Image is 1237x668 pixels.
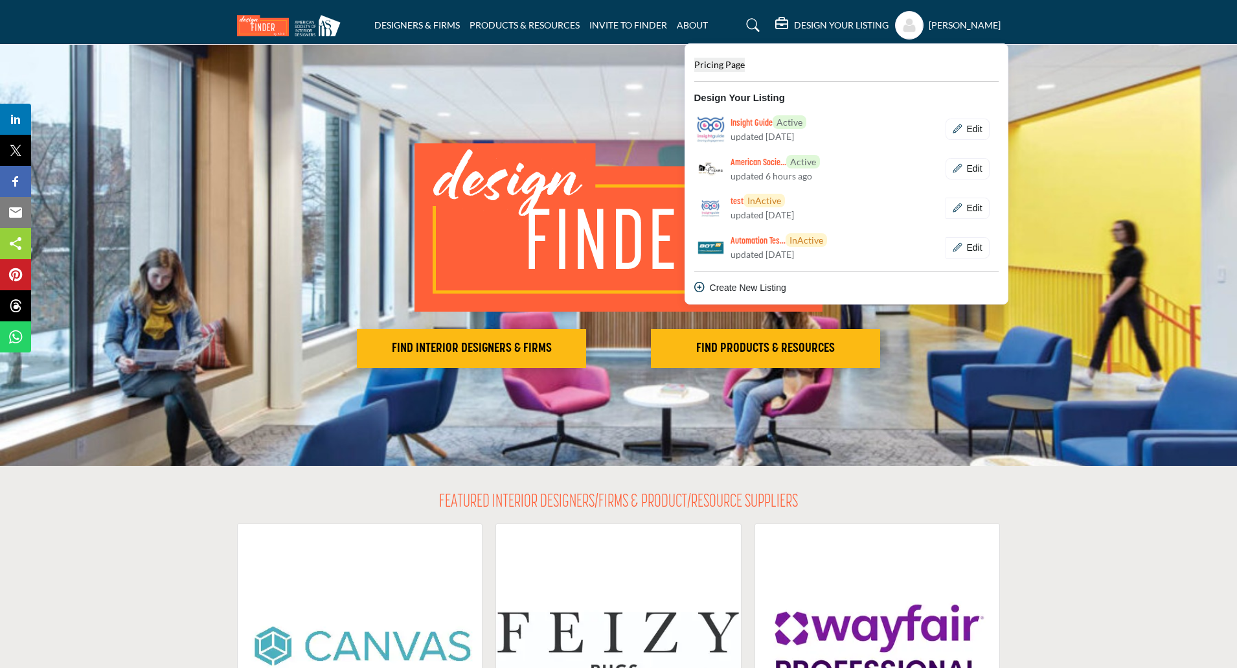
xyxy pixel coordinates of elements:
b: Design Your Listing [694,91,785,106]
a: Search [734,15,768,36]
div: DESIGN YOUR LISTING [775,17,889,33]
span: updated [DATE] [731,130,794,143]
button: Show Company Details With Edit Page [946,119,990,141]
a: Link for company listing [694,233,997,262]
a: Pricing Page [694,58,745,73]
a: DESIGNERS & FIRMS [374,19,460,30]
div: Basic outlined example [946,119,990,141]
h6: test [731,194,794,208]
button: Show Company Details With Edit Page [946,198,990,220]
a: insight-guide logo Insight GuideActive updated [DATE] [694,115,871,144]
div: Create New Listing [694,281,999,295]
div: DESIGN YOUR LISTING [685,43,1008,305]
div: Basic outlined example [897,198,990,220]
h2: FIND INTERIOR DESIGNERS & FIRMS [361,341,582,356]
button: Show Company Details With Edit Page [946,237,990,259]
h5: DESIGN YOUR LISTING [794,19,889,31]
span: InActive [743,194,785,207]
img: insight-guide logo [696,115,725,144]
h6: Insight Guide [731,115,806,130]
a: ABOUT [677,19,708,30]
img: image [414,143,823,312]
img: Site Logo [237,15,347,36]
span: updated 6 hours ago [731,169,812,183]
div: Basic outlined example [897,237,990,259]
h2: FEATURED INTERIOR DESIGNERS/FIRMS & PRODUCT/RESOURCE SUPPLIERS [439,492,798,514]
a: PRODUCTS & RESOURCES [470,19,580,30]
a: Link for company listing [694,194,997,223]
a: american-society-of-interior-designers logo American Socie...Active updated 6 hours ago [694,154,871,183]
img: american-society-of-interior-designers logo [696,154,725,183]
img: automation-test-listing Logo [696,233,725,262]
h5: [PERSON_NAME] [929,19,1001,32]
button: FIND PRODUCTS & RESOURCES [651,329,880,368]
img: test1 Logo [696,194,725,223]
span: updated [DATE] [731,209,794,220]
h6: Automation Test Listing [731,233,827,248]
h6: American Society of Interior Designers [731,155,820,169]
span: Active [773,115,806,129]
button: FIND INTERIOR DESIGNERS & FIRMS [357,329,586,368]
span: InActive [786,233,827,247]
h2: FIND PRODUCTS & RESOURCES [655,341,876,356]
span: Active [786,155,820,168]
span: Pricing Page [694,59,745,70]
span: updated [DATE] [731,249,794,260]
button: Show hide supplier dropdown [895,11,924,40]
a: INVITE TO FINDER [589,19,667,30]
div: Basic outlined example [946,158,990,180]
button: Show Company Details With Edit Page [946,158,990,180]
